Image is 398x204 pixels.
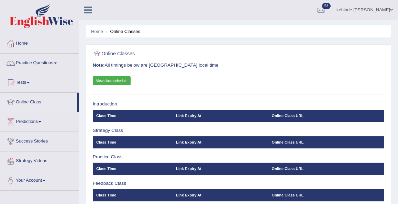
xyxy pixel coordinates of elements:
[93,128,385,133] h3: Strategy Class
[0,112,79,129] a: Predictions
[268,189,384,201] th: Online Class URL
[93,102,385,107] h3: Introduction
[0,93,77,110] a: Online Class
[0,73,79,90] a: Tests
[0,151,79,169] a: Strategy Videos
[268,163,384,175] th: Online Class URL
[93,76,131,85] a: View class schedule
[268,110,384,122] th: Online Class URL
[93,181,385,186] h3: Feedback Class
[91,29,103,34] a: Home
[93,63,385,68] h3: All timings below are [GEOGRAPHIC_DATA] local time
[93,155,385,160] h3: Practice Class
[268,136,384,148] th: Online Class URL
[93,110,173,122] th: Class Time
[93,63,105,68] b: Note:
[0,171,79,188] a: Your Account
[93,163,173,175] th: Class Time
[0,54,79,71] a: Practice Questions
[173,110,268,122] th: Link Expiry At
[104,28,140,35] li: Online Classes
[0,132,79,149] a: Success Stories
[0,34,79,51] a: Home
[93,189,173,201] th: Class Time
[93,136,173,148] th: Class Time
[173,136,268,148] th: Link Expiry At
[173,189,268,201] th: Link Expiry At
[173,163,268,175] th: Link Expiry At
[322,3,331,9] span: 53
[93,49,274,58] h2: Online Classes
